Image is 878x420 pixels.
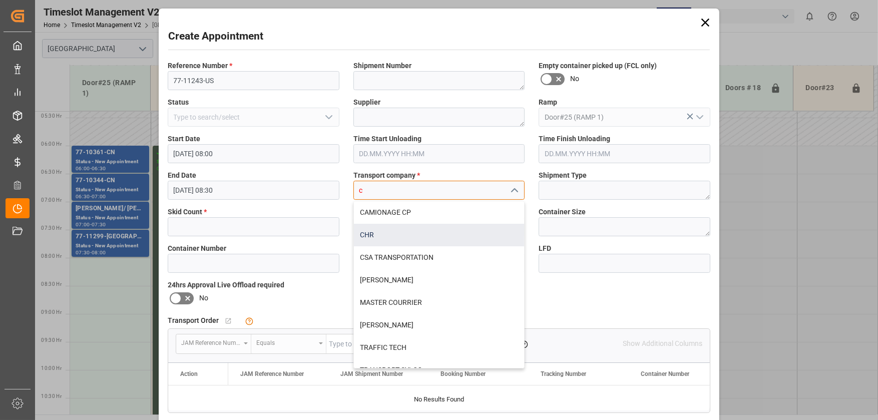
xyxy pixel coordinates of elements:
[168,315,219,326] span: Transport Order
[541,370,586,377] span: Tracking Number
[353,144,525,163] input: DD.MM.YYYY HH:MM
[340,370,403,377] span: JAM Shipment Number
[180,370,198,377] div: Action
[539,170,587,181] span: Shipment Type
[539,243,551,254] span: LFD
[168,61,232,71] span: Reference Number
[354,246,525,269] div: CSA TRANSPORTATION
[641,370,689,377] span: Container Number
[539,207,586,217] span: Container Size
[251,334,326,353] button: open menu
[691,110,706,125] button: open menu
[168,134,200,144] span: Start Date
[240,370,304,377] span: JAM Reference Number
[320,110,335,125] button: open menu
[570,74,579,84] span: No
[168,170,196,181] span: End Date
[354,269,525,291] div: [PERSON_NAME]
[176,334,251,353] button: open menu
[199,293,208,303] span: No
[353,170,420,181] span: Transport company
[539,134,610,144] span: Time Finish Unloading
[539,97,557,108] span: Ramp
[354,314,525,336] div: [PERSON_NAME]
[354,224,525,246] div: CHR
[506,183,521,198] button: close menu
[354,359,525,381] div: TRANSPORT SYLCO
[354,201,525,224] div: CAMIONAGE CP
[353,134,421,144] span: Time Start Unloading
[441,370,486,377] span: Booking Number
[353,97,380,108] span: Supplier
[168,144,339,163] input: DD.MM.YYYY HH:MM
[256,336,315,347] div: Equals
[326,334,511,353] input: Type to search
[539,61,657,71] span: Empty container picked up (FCL only)
[168,97,189,108] span: Status
[168,181,339,200] input: DD.MM.YYYY HH:MM
[168,29,263,45] h2: Create Appointment
[354,336,525,359] div: TRAFFIC TECH
[354,291,525,314] div: MASTER COURRIER
[539,108,710,127] input: Type to search/select
[168,207,207,217] span: Skid Count
[168,243,226,254] span: Container Number
[353,61,411,71] span: Shipment Number
[181,336,240,347] div: JAM Reference Number
[539,144,710,163] input: DD.MM.YYYY HH:MM
[168,280,284,290] span: 24hrs Approval Live Offload required
[168,108,339,127] input: Type to search/select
